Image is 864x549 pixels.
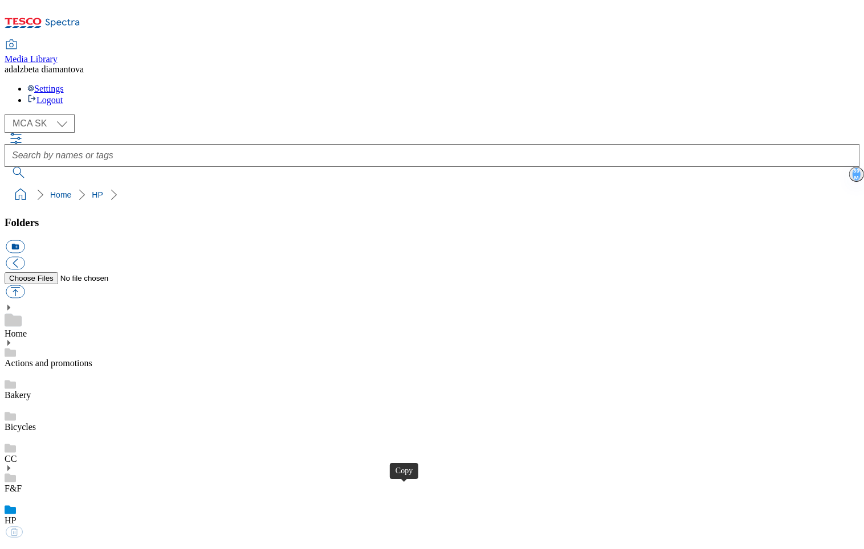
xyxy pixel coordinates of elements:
a: Settings [27,84,64,93]
a: Media Library [5,40,58,64]
h3: Folders [5,216,859,229]
a: Home [50,190,71,199]
a: HP [5,515,16,525]
input: Search by names or tags [5,144,859,167]
a: Home [5,329,27,338]
a: F&F [5,484,22,493]
a: home [11,186,30,204]
span: alzbeta diamantova [13,64,84,74]
a: Bicycles [5,422,36,432]
nav: breadcrumb [5,184,859,206]
a: CC [5,454,17,464]
a: HP [92,190,103,199]
span: Media Library [5,54,58,64]
span: ad [5,64,13,74]
a: Bakery [5,390,31,400]
a: Logout [27,95,63,105]
a: Actions and promotions [5,358,92,368]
